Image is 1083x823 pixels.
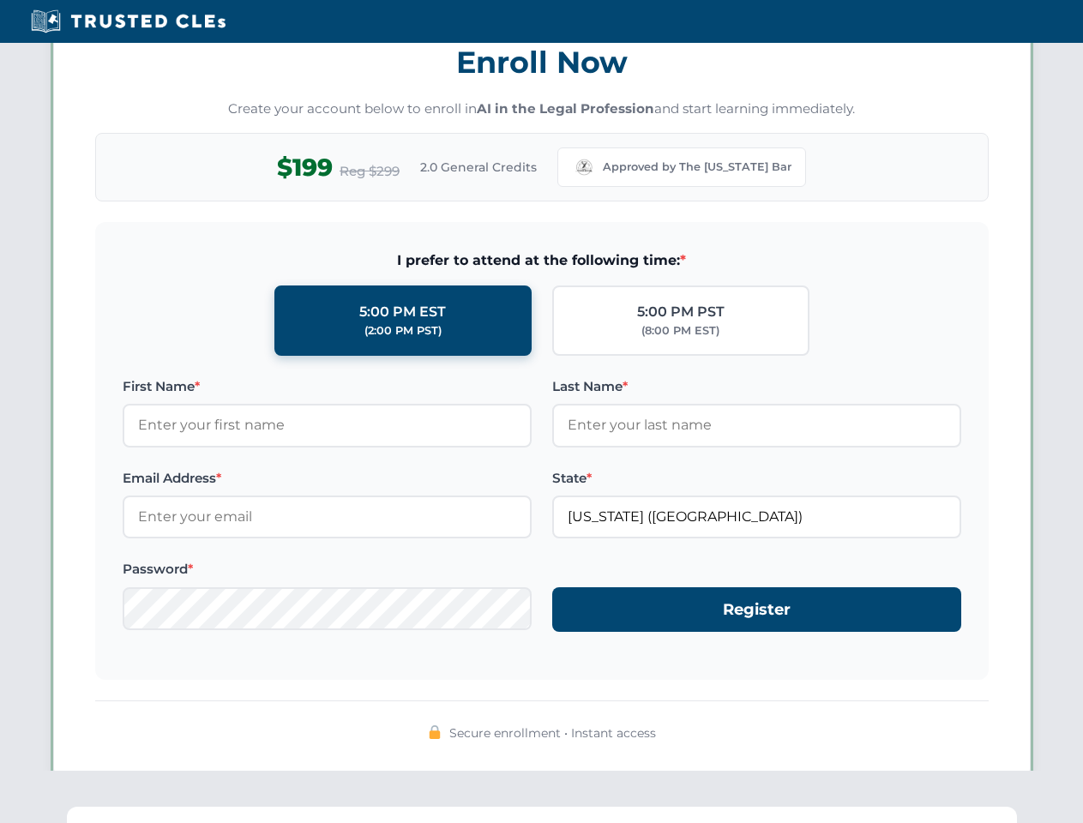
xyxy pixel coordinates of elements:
[340,161,400,182] span: Reg $299
[420,158,537,177] span: 2.0 General Credits
[123,249,961,272] span: I prefer to attend at the following time:
[26,9,231,34] img: Trusted CLEs
[123,376,532,397] label: First Name
[641,322,719,339] div: (8:00 PM EST)
[552,404,961,447] input: Enter your last name
[123,468,532,489] label: Email Address
[552,376,961,397] label: Last Name
[428,725,442,739] img: 🔒
[637,301,725,323] div: 5:00 PM PST
[123,496,532,538] input: Enter your email
[449,724,656,742] span: Secure enrollment • Instant access
[552,587,961,633] button: Register
[572,155,596,179] img: Missouri Bar
[477,100,654,117] strong: AI in the Legal Profession
[123,559,532,580] label: Password
[359,301,446,323] div: 5:00 PM EST
[95,99,989,119] p: Create your account below to enroll in and start learning immediately.
[95,35,989,89] h3: Enroll Now
[603,159,791,176] span: Approved by The [US_STATE] Bar
[364,322,442,339] div: (2:00 PM PST)
[552,468,961,489] label: State
[123,404,532,447] input: Enter your first name
[552,496,961,538] input: Missouri (MO)
[277,148,333,187] span: $199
